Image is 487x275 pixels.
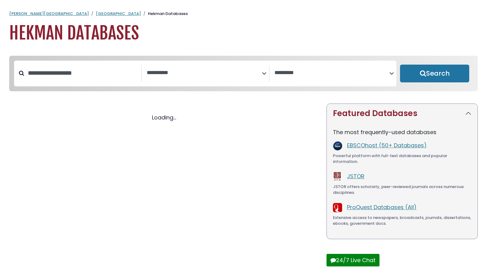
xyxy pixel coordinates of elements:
[333,128,471,136] p: The most frequently-used databases
[9,23,478,43] h1: Hekman Databases
[9,11,478,17] nav: breadcrumb
[9,56,478,91] nav: Search filters
[274,70,390,76] textarea: Search
[347,172,364,180] a: JSTOR
[327,254,379,266] button: 24/7 Live Chat
[96,11,141,17] a: [GEOGRAPHIC_DATA]
[347,141,427,149] a: EBSCOhost (50+ Databases)
[400,65,469,82] button: Submit for Search Results
[333,184,471,196] div: JSTOR offers scholarly, peer-reviewed journals across numerous disciplines.
[333,153,471,165] div: Powerful platform with full-text databases and popular information.
[9,113,319,122] div: Loading...
[147,70,262,76] textarea: Search
[333,215,471,227] div: Extensive access to newspapers, broadcasts, journals, dissertations, ebooks, government docs.
[327,104,478,123] button: Featured Databases
[24,68,141,78] input: Search database by title or keyword
[141,11,188,17] li: Hekman Databases
[347,203,417,211] a: ProQuest Databases (All)
[9,11,89,17] a: [PERSON_NAME][GEOGRAPHIC_DATA]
